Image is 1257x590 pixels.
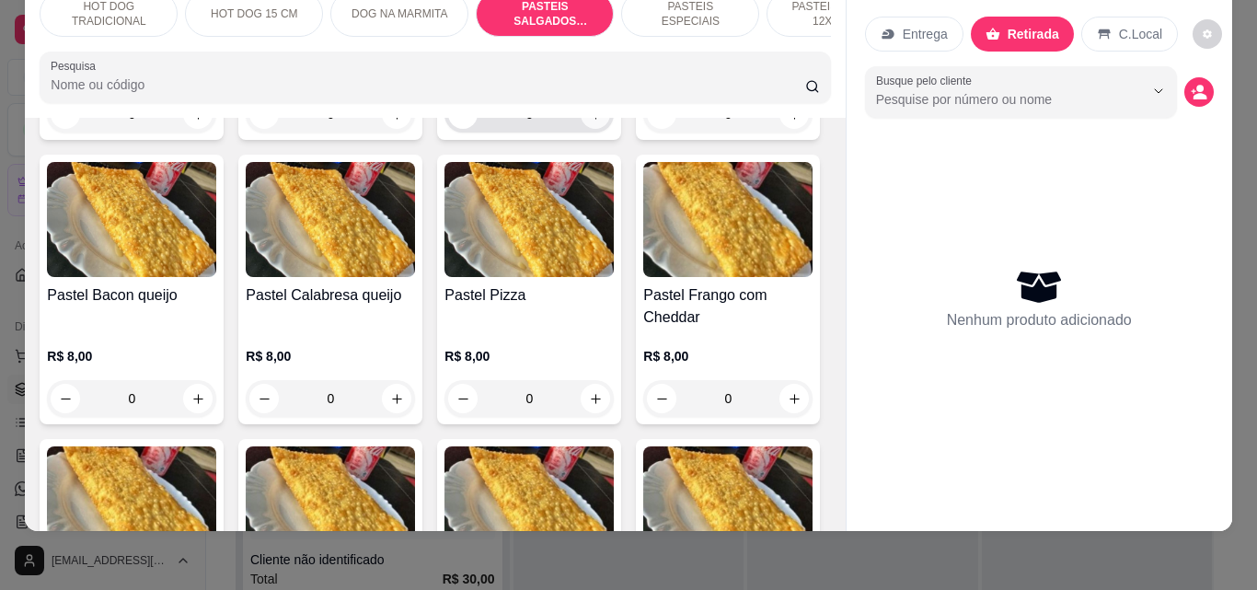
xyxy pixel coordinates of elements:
button: decrease-product-quantity [448,384,478,413]
img: product-image [444,162,614,277]
p: Nenhum produto adicionado [947,309,1132,331]
button: increase-product-quantity [779,384,809,413]
label: Busque pelo cliente [876,73,978,88]
button: decrease-product-quantity [51,384,80,413]
button: decrease-product-quantity [1184,77,1214,107]
p: R$ 8,00 [444,347,614,365]
h4: Pastel Bacon queijo [47,284,216,307]
p: C.Local [1119,25,1162,43]
img: product-image [47,162,216,277]
p: R$ 8,00 [643,347,813,365]
img: product-image [643,162,813,277]
img: product-image [444,446,614,561]
h4: Pastel Frango com Cheddar [643,284,813,329]
p: R$ 8,00 [246,347,415,365]
input: Busque pelo cliente [876,90,1114,109]
p: DOG NA MARMITA [352,6,447,21]
img: product-image [643,446,813,561]
button: increase-product-quantity [382,384,411,413]
button: decrease-product-quantity [647,384,676,413]
p: Retirada [1008,25,1059,43]
img: product-image [47,446,216,561]
button: increase-product-quantity [581,384,610,413]
img: product-image [246,162,415,277]
label: Pesquisa [51,58,102,74]
button: Show suggestions [1144,76,1173,106]
h4: Pastel Pizza [444,284,614,307]
img: product-image [246,446,415,561]
h4: Pastel Calabresa queijo [246,284,415,307]
button: decrease-product-quantity [1193,19,1222,49]
input: Pesquisa [51,75,805,94]
p: HOT DOG 15 CM [211,6,297,21]
p: Entrega [903,25,948,43]
p: R$ 8,00 [47,347,216,365]
button: increase-product-quantity [183,384,213,413]
button: decrease-product-quantity [249,384,279,413]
